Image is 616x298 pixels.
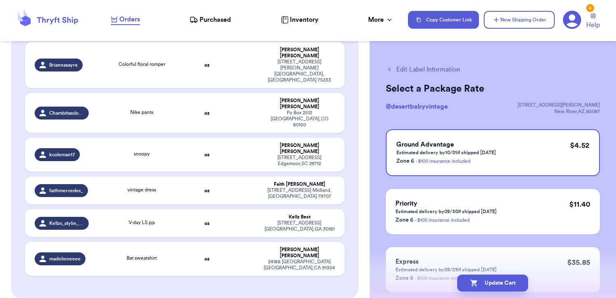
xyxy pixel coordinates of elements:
span: Orders [119,15,140,24]
button: Update Cart [457,275,528,292]
strong: oz [204,111,210,115]
span: Nike pants [130,110,153,115]
a: - $100 insurance included [416,159,470,164]
div: [PERSON_NAME] [PERSON_NAME] [264,247,335,259]
h2: Select a Package Rate [386,82,600,95]
div: New River , AZ , 85087 [518,108,600,115]
div: [PERSON_NAME] [PERSON_NAME] [264,143,335,155]
div: [STREET_ADDRESS] Edgemoor , SC 29712 [264,155,335,167]
span: Colorful floral romper [119,62,165,67]
span: Express [395,258,418,265]
span: Zone 6 [395,217,413,223]
a: Help [586,13,600,30]
button: Edit Label Information [386,65,460,74]
strong: oz [204,152,210,157]
div: [STREET_ADDRESS] [GEOGRAPHIC_DATA] , GA 30161 [264,220,335,232]
span: V-day LS pjs [129,220,155,225]
a: Purchased [189,15,231,25]
span: vintage dress [127,187,156,192]
button: New Shipping Order [484,11,555,29]
span: kcoleman17 [49,151,75,158]
p: Estimated delivery by 10/01 if shipped [DATE] [396,149,496,156]
div: [STREET_ADDRESS][PERSON_NAME] [GEOGRAPHIC_DATA] , [GEOGRAPHIC_DATA] 75233 [264,59,335,83]
a: Inventory [281,15,318,25]
span: madelinneeee [49,256,81,262]
p: Estimated delivery by 09/30 if shipped [DATE] [395,208,497,215]
span: Ground Advantage [396,141,454,148]
a: Orders [111,15,140,25]
div: Kellz Best [264,214,335,220]
a: 5 [563,10,581,29]
p: $ 4.52 [570,140,589,151]
div: More [368,15,393,25]
div: 24188 [GEOGRAPHIC_DATA] [GEOGRAPHIC_DATA] , CA 91354 [264,259,335,271]
div: [PERSON_NAME] [PERSON_NAME] [264,98,335,110]
span: Priority [395,200,417,207]
a: - $100 insurance included [415,218,470,222]
div: [STREET_ADDRESS][PERSON_NAME] [518,102,600,108]
span: Zone 6 [396,158,414,164]
div: 5 [586,4,594,12]
div: [PERSON_NAME] [PERSON_NAME] [264,47,335,59]
p: $ 35.85 [567,257,590,268]
p: Estimated delivery by 09/29 if shipped [DATE] [395,267,497,273]
span: Bat sweatshirt [127,256,157,260]
span: Inventory [290,15,318,25]
span: snoopy [134,151,150,156]
strong: oz [204,63,210,67]
strong: oz [204,188,210,193]
span: Kellzs_stylin_finds [49,220,84,227]
span: @ desertbabyvintage [386,103,448,110]
span: Chambitascloset [49,110,84,116]
span: faithmercedes_ [49,187,83,194]
p: $ 11.40 [569,199,590,210]
span: Briannasayre [49,62,78,68]
strong: oz [204,221,210,226]
div: Faith [PERSON_NAME] [264,181,335,187]
span: Purchased [200,15,231,25]
strong: oz [204,256,210,261]
div: Po Box 2512 [GEOGRAPHIC_DATA] , CO 80150 [264,110,335,128]
div: [STREET_ADDRESS] Midland , [GEOGRAPHIC_DATA] 79707 [264,187,335,199]
button: Copy Customer Link [408,11,479,29]
span: Help [586,20,600,30]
